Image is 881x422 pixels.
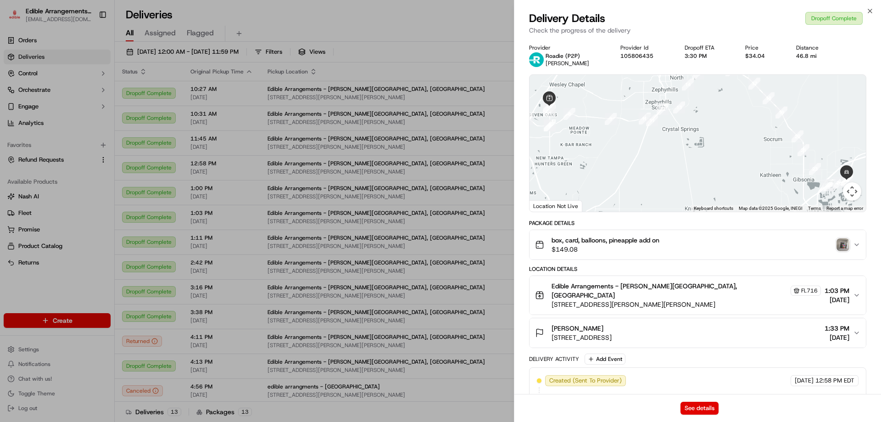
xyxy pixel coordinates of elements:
span: [PERSON_NAME] [552,324,603,333]
div: 18 [763,92,775,104]
span: [DATE] [825,333,849,342]
div: $34.04 [745,52,781,60]
span: [DATE] [105,167,123,174]
span: [DATE] [825,295,849,304]
span: [STREET_ADDRESS][PERSON_NAME][PERSON_NAME] [552,300,821,309]
span: [PERSON_NAME] [28,142,74,150]
div: 20 [792,130,803,142]
div: 25 [824,179,836,191]
button: Map camera controls [843,182,861,201]
button: Keyboard shortcuts [694,205,733,212]
a: Powered byPylon [65,227,111,235]
p: Roadie (P2P) [546,52,589,60]
span: box, card, balloons, pineapple add on [552,236,659,245]
span: Edible Arrangements - [PERSON_NAME][GEOGRAPHIC_DATA], [GEOGRAPHIC_DATA] [552,281,789,300]
span: 12:58 PM EDT [815,377,854,385]
div: Location Not Live [530,200,582,212]
a: Report a map error [826,206,863,211]
span: 1:03 PM [825,286,849,295]
div: 3 [543,101,555,113]
span: FL716 [801,287,818,294]
img: photo_proof_of_delivery image [836,238,849,251]
div: Provider Id [620,44,670,51]
img: Google [532,200,562,212]
p: Welcome 👋 [9,37,167,51]
div: Distance [796,44,835,51]
p: Check the progress of the delivery [529,26,866,35]
div: 3:30 PM [685,52,731,60]
button: Add Event [585,354,625,365]
img: 1736555255976-a54dd68f-1ca7-489b-9aae-adbdc363a1c4 [18,168,26,175]
div: 21 [797,144,809,156]
a: Open this area in Google Maps (opens a new window) [532,200,562,212]
img: Asif Zaman Khan [9,134,24,148]
span: 7:38 AM [81,142,104,150]
div: 19 [775,107,787,118]
img: Wisdom Oko [9,158,24,176]
div: Package Details [529,219,866,227]
div: 17 [748,78,760,90]
div: Start new chat [41,88,151,97]
div: 7 [544,119,556,131]
div: 9 [605,113,617,125]
div: Delivery Activity [529,355,579,363]
button: Edible Arrangements - [PERSON_NAME][GEOGRAPHIC_DATA], [GEOGRAPHIC_DATA]FL716[STREET_ADDRESS][PERS... [530,276,866,315]
span: • [100,167,103,174]
div: 2 [521,113,533,125]
div: Price [745,44,781,51]
span: Delivery Details [529,11,605,26]
div: 46.8 mi [796,52,835,60]
div: 8 [563,108,575,120]
div: Dropoff ETA [685,44,731,51]
span: API Documentation [87,205,147,214]
span: Wisdom [PERSON_NAME] [28,167,98,174]
button: Start new chat [156,90,167,101]
img: 1736555255976-a54dd68f-1ca7-489b-9aae-adbdc363a1c4 [9,88,26,104]
button: See all [142,118,167,129]
div: 14 [682,79,694,90]
div: 📗 [9,206,17,214]
span: [DATE] [795,377,814,385]
div: 11 [646,114,658,126]
div: 12 [657,103,669,115]
span: • [76,142,79,150]
span: [STREET_ADDRESS] [552,333,612,342]
div: 10 [639,113,651,124]
div: 26 [833,177,845,189]
a: 💻API Documentation [74,202,151,218]
span: Knowledge Base [18,205,70,214]
div: We're available if you need us! [41,97,126,104]
button: [PERSON_NAME][STREET_ADDRESS]1:33 PM[DATE] [530,318,866,348]
div: Location Details [529,265,866,273]
img: 4281594248423_2fcf9dad9f2a874258b8_72.png [19,88,36,104]
span: Pylon [91,228,111,235]
div: 28 [841,174,853,186]
button: 105806435 [620,52,653,60]
div: 22 [543,100,555,112]
img: 1736555255976-a54dd68f-1ca7-489b-9aae-adbdc363a1c4 [18,143,26,150]
button: See details [680,402,719,415]
img: roadie-logo-v2.jpg [529,52,544,67]
span: Map data ©2025 Google, INEGI [739,206,803,211]
a: Terms (opens in new tab) [808,206,821,211]
div: Provider [529,44,606,51]
div: 5 [544,105,556,117]
a: 📗Knowledge Base [6,202,74,218]
button: box, card, balloons, pineapple add on$149.08photo_proof_of_delivery image [530,230,866,259]
span: 1:33 PM [825,324,849,333]
img: Nash [9,9,28,28]
span: Created (Sent To Provider) [549,377,622,385]
div: 23 [809,163,821,175]
span: [PERSON_NAME] [546,60,589,67]
div: Past conversations [9,119,61,127]
div: 13 [673,101,685,113]
div: 24 [821,180,833,191]
span: $149.08 [552,245,659,254]
input: Got a question? Start typing here... [24,59,165,69]
div: 💻 [78,206,85,214]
